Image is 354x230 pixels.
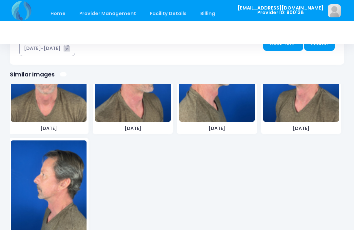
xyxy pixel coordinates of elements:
[263,125,339,132] span: [DATE]
[144,6,193,21] a: Facility Details
[194,6,222,21] a: Billing
[95,125,171,132] span: [DATE]
[24,45,61,52] div: [DATE]-[DATE]
[238,6,324,15] span: [EMAIL_ADDRESS][DOMAIN_NAME] Provider ID: 900138
[223,6,248,21] a: Staff
[44,6,72,21] a: Home
[328,4,341,17] img: image
[179,125,255,132] span: [DATE]
[11,125,87,132] span: [DATE]
[10,71,55,78] h1: Similar Images
[73,6,142,21] a: Provider Management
